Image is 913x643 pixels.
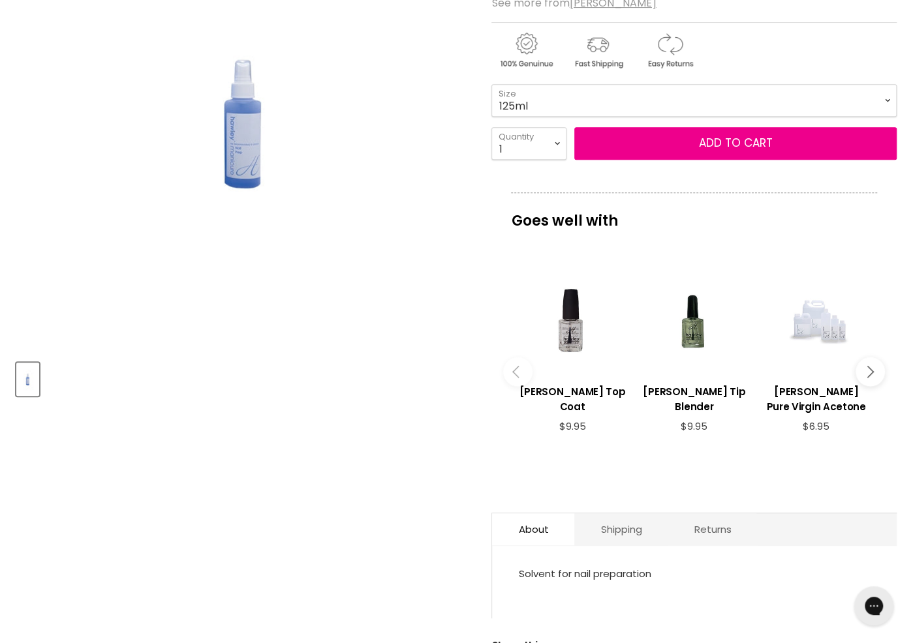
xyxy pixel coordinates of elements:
button: Add to cart [574,127,897,160]
img: genuine.gif [491,31,561,70]
h3: [PERSON_NAME] Tip Blender [640,384,749,414]
img: Nail Prep [18,364,38,395]
a: View product:Hawley Top Coat [518,374,627,421]
span: Add to cart [699,135,773,151]
h3: [PERSON_NAME] Top Coat [518,384,627,414]
a: View product:Hawley Pure Virgin Acetone [762,374,871,421]
a: View product:Hawley Tip Blender [640,374,749,421]
p: Goes well with [511,192,877,235]
span: $9.95 [681,419,707,433]
button: Nail Prep [16,363,39,396]
iframe: Gorgias live chat messenger [848,582,900,630]
div: Solvent for nail preparation [518,565,871,599]
span: $6.95 [803,419,829,433]
h3: [PERSON_NAME] Pure Virgin Acetone [762,384,871,414]
div: Product thumbnails [14,359,472,396]
img: returns.gif [635,31,704,70]
a: About [492,513,574,545]
span: $9.95 [559,419,585,433]
select: Quantity [491,127,566,160]
a: Shipping [574,513,668,545]
img: shipping.gif [563,31,632,70]
a: Returns [668,513,757,545]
